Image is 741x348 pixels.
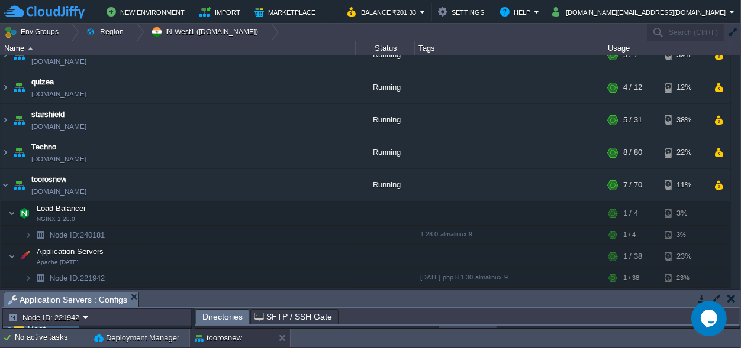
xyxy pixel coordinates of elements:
img: AMDAwAAAACH5BAEAAAAALAAAAAABAAEAAAICRAEAOw== [1,39,10,71]
img: AMDAwAAAACH5BAEAAAAALAAAAAABAAEAAAICRAEAOw== [1,169,10,201]
a: [DOMAIN_NAME] [31,121,86,132]
img: AMDAwAAAACH5BAEAAAAALAAAAAABAAEAAAICRAEAOw== [25,226,32,244]
div: Running [356,104,415,136]
img: AMDAwAAAACH5BAEAAAAALAAAAAABAAEAAAICRAEAOw== [25,269,32,287]
span: Favorites [15,327,54,337]
span: Application Servers : Configs [8,292,127,307]
div: 39% [665,39,703,71]
a: toorosnew [31,174,66,186]
img: AMDAwAAAACH5BAEAAAAALAAAAAABAAEAAAICRAEAOw== [28,47,33,50]
div: 23% [665,245,703,268]
a: starshield [31,109,65,121]
a: Node ID:240181 [49,230,107,240]
span: Load Balancer [36,203,88,213]
a: quizea [31,76,54,88]
div: No active tasks [15,329,89,347]
a: Node ID:221942 [49,273,107,283]
img: AMDAwAAAACH5BAEAAAAALAAAAAABAAEAAAICRAEAOw== [25,288,32,306]
a: Application ServersApache [DATE] [36,247,105,256]
button: toorosnew [195,332,242,344]
div: 1 / 4 [623,226,636,244]
div: 1 / 4 [623,201,638,225]
button: Settings [438,5,488,19]
div: 3% [665,201,703,225]
img: AMDAwAAAACH5BAEAAAAALAAAAAABAAEAAAICRAEAOw== [8,245,15,268]
div: 12% [665,71,703,103]
span: Node ID: [50,274,80,282]
img: AMDAwAAAACH5BAEAAAAALAAAAAABAAEAAAICRAEAOw== [11,104,27,136]
div: 7 / 70 [623,169,642,201]
img: AMDAwAAAACH5BAEAAAAALAAAAAABAAEAAAICRAEAOw== [32,226,49,244]
span: 1.28.0-almalinux-9 [420,230,472,238]
img: AMDAwAAAACH5BAEAAAAALAAAAAABAAEAAAICRAEAOw== [1,136,10,168]
span: NGINX 1.28.0 [37,216,75,223]
img: AMDAwAAAACH5BAEAAAAALAAAAAABAAEAAAICRAEAOw== [1,71,10,103]
img: AMDAwAAAACH5BAEAAAAALAAAAAABAAEAAAICRAEAOw== [11,169,27,201]
button: Balance ₹201.33 [347,5,420,19]
button: IN West1 ([DOMAIN_NAME]) [151,24,262,40]
div: 3% [665,226,703,244]
img: AMDAwAAAACH5BAEAAAAALAAAAAABAAEAAAICRAEAOw== [8,201,15,225]
div: 22% [665,136,703,168]
img: AMDAwAAAACH5BAEAAAAALAAAAAABAAEAAAICRAEAOw== [1,104,10,136]
button: Region [86,24,128,40]
div: 5 / 31 [623,104,642,136]
div: 1 / 38 [623,269,639,287]
div: Usage [605,41,730,55]
div: Running [356,71,415,103]
div: Loading... [440,326,495,342]
button: Env Groups [4,24,63,40]
a: [DOMAIN_NAME] [31,186,86,197]
div: 1 / 38 [623,245,642,268]
button: Node ID: 221942 [8,312,83,323]
a: Load BalancerNGINX 1.28.0 [36,204,88,213]
a: Techno [31,141,56,153]
span: Directories [202,310,243,324]
span: Node ID: [50,230,80,239]
div: Running [356,169,415,201]
span: 240181 [49,230,107,240]
span: SFTP / SSH Gate [254,310,332,324]
div: 11% [665,169,703,201]
img: AMDAwAAAACH5BAEAAAAALAAAAAABAAEAAAICRAEAOw== [16,201,33,225]
button: Deployment Manager [94,332,179,344]
img: AMDAwAAAACH5BAEAAAAALAAAAAABAAEAAAICRAEAOw== [16,245,33,268]
a: [DOMAIN_NAME] [31,88,86,100]
img: AMDAwAAAACH5BAEAAAAALAAAAAABAAEAAAICRAEAOw== [32,288,49,306]
div: Running [356,136,415,168]
button: [DOMAIN_NAME][EMAIL_ADDRESS][DOMAIN_NAME] [552,5,729,19]
img: AMDAwAAAACH5BAEAAAAALAAAAAABAAEAAAICRAEAOw== [11,136,27,168]
button: Help [500,5,534,19]
span: [DATE]-php-8.1.30-almalinux-9 [420,274,508,281]
a: [DOMAIN_NAME] [31,56,86,67]
div: Tags [415,41,604,55]
div: Status [356,41,414,55]
div: 4 / 12 [623,71,642,103]
div: Running [356,39,415,71]
iframe: chat widget [691,301,729,336]
span: 221942 [49,273,107,283]
div: 8 / 80 [623,136,642,168]
button: Marketplace [254,5,319,19]
span: Apache [DATE] [37,259,79,266]
img: AMDAwAAAACH5BAEAAAAALAAAAAABAAEAAAICRAEAOw== [11,71,27,103]
img: AMDAwAAAACH5BAEAAAAALAAAAAABAAEAAAICRAEAOw== [32,269,49,287]
a: Favorites [15,327,54,337]
div: 23% [665,269,703,287]
a: [DOMAIN_NAME] [31,153,86,165]
div: 3 / 7 [623,39,638,71]
button: Import [199,5,244,19]
span: Application Servers [36,246,105,256]
img: AMDAwAAAACH5BAEAAAAALAAAAAABAAEAAAICRAEAOw== [11,39,27,71]
button: New Environment [107,5,188,19]
div: 38% [665,104,703,136]
img: CloudJiffy [4,5,85,19]
div: Name [1,41,355,55]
